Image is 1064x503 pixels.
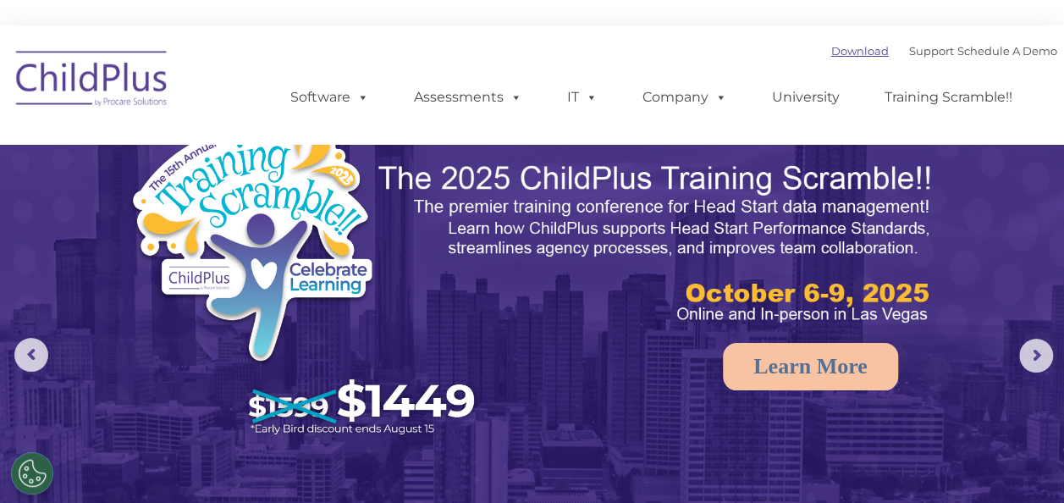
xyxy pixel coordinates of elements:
[909,44,954,58] a: Support
[831,44,1057,58] font: |
[723,343,898,390] a: Learn More
[868,80,1029,114] a: Training Scramble!!
[397,80,539,114] a: Assessments
[626,80,744,114] a: Company
[235,112,287,124] span: Last name
[11,452,53,495] button: Cookies Settings
[957,44,1057,58] a: Schedule A Demo
[235,181,307,194] span: Phone number
[755,80,857,114] a: University
[979,422,1064,503] iframe: Chat Widget
[831,44,889,58] a: Download
[273,80,386,114] a: Software
[8,39,177,124] img: ChildPlus by Procare Solutions
[550,80,615,114] a: IT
